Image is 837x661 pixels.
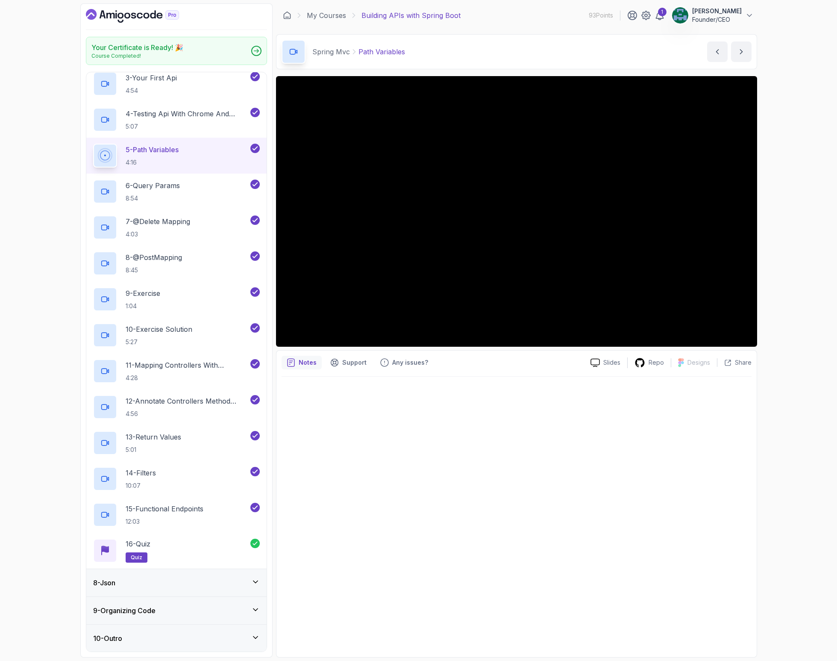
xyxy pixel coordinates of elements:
p: Share [735,358,752,367]
a: Slides [584,358,627,367]
button: 4-Testing Api With Chrome And Intellij5:07 [93,108,260,132]
p: 8 - @PostMapping [126,252,182,263]
p: 4:16 [126,158,179,167]
button: 13-Return Values5:01 [93,431,260,455]
button: 8-Json [86,569,267,596]
button: previous content [707,41,728,62]
button: 3-Your First Api4:54 [93,72,260,96]
p: 5:07 [126,122,249,131]
button: 10-Outro [86,625,267,652]
p: 4:54 [126,86,177,95]
p: Path Variables [358,47,405,57]
p: 4:56 [126,410,249,418]
iframe: 5 - Path Variables [276,76,757,347]
p: Course Completed! [91,53,183,59]
p: Slides [603,358,620,367]
p: Designs [687,358,710,367]
button: notes button [282,356,322,369]
p: 15 - Functional Endpoints [126,504,203,514]
p: 93 Points [589,11,613,20]
button: 8-@PostMapping8:45 [93,251,260,275]
img: user profile image [672,7,688,24]
p: 1:04 [126,302,160,310]
a: Dashboard [86,9,199,23]
p: Building APIs with Spring Boot [361,10,461,21]
a: Your Certificate is Ready! 🎉Course Completed! [86,37,267,65]
button: user profile image[PERSON_NAME]Founder/CEO [672,7,754,24]
p: Any issues? [392,358,428,367]
p: 6 - Query Params [126,180,180,191]
h2: Your Certificate is Ready! 🎉 [91,42,183,53]
p: Spring Mvc [312,47,350,57]
p: 12 - Annotate Controllers Method Arguments [126,396,249,406]
p: [PERSON_NAME] [692,7,742,15]
h3: 8 - Json [93,578,115,588]
a: My Courses [307,10,346,21]
button: 16-Quizquiz [93,539,260,563]
p: 4:28 [126,374,249,382]
p: Founder/CEO [692,15,742,24]
p: 12:03 [126,517,203,526]
button: 15-Functional Endpoints12:03 [93,503,260,527]
button: 7-@Delete Mapping4:03 [93,215,260,239]
p: 14 - Filters [126,468,156,478]
a: Dashboard [283,11,291,20]
a: Repo [628,357,671,368]
p: 10 - Exercise Solution [126,324,192,334]
button: 11-Mapping Controllers With @Requestmapping4:28 [93,359,260,383]
button: 6-Query Params8:54 [93,180,260,204]
button: Feedback button [375,356,433,369]
a: 1 [655,10,665,21]
button: 12-Annotate Controllers Method Arguments4:56 [93,395,260,419]
p: 5:01 [126,446,181,454]
p: Support [342,358,367,367]
button: next content [731,41,752,62]
button: Support button [325,356,372,369]
p: Repo [649,358,664,367]
p: 3 - Your First Api [126,73,177,83]
p: 13 - Return Values [126,432,181,442]
button: 14-Filters10:07 [93,467,260,491]
p: 16 - Quiz [126,539,150,549]
button: 10-Exercise Solution5:27 [93,323,260,347]
p: 5:27 [126,338,192,346]
button: 5-Path Variables4:16 [93,144,260,168]
p: 8:54 [126,194,180,203]
span: quiz [131,554,142,561]
p: 11 - Mapping Controllers With @Requestmapping [126,360,249,370]
button: Share [717,358,752,367]
button: 9-Exercise1:04 [93,287,260,311]
p: 10:07 [126,481,156,490]
h3: 10 - Outro [93,633,122,643]
p: 4:03 [126,230,190,239]
p: 4 - Testing Api With Chrome And Intellij [126,109,249,119]
p: 7 - @Delete Mapping [126,216,190,227]
div: 1 [658,8,667,16]
button: 9-Organizing Code [86,597,267,624]
h3: 9 - Organizing Code [93,605,156,616]
p: 5 - Path Variables [126,145,179,155]
p: 8:45 [126,266,182,274]
p: 9 - Exercise [126,288,160,298]
p: Notes [299,358,317,367]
